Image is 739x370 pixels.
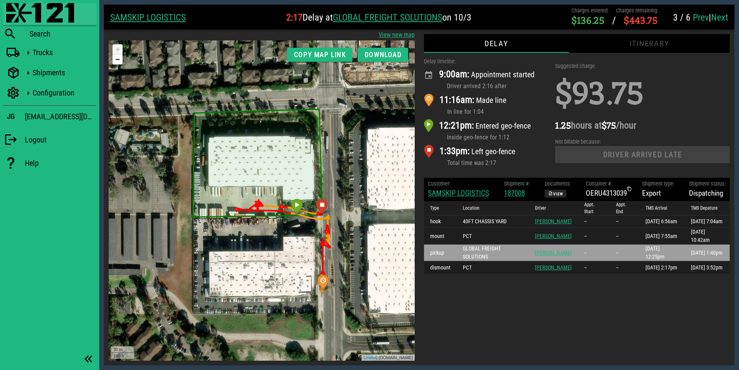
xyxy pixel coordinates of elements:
td: -- [578,245,610,261]
div: Suggested charge: [555,62,730,71]
div: | [DOMAIN_NAME] [253,314,306,321]
td: [DATE] 7:55am [639,228,684,245]
span: Made line [476,96,506,105]
img: departure_marker.png [424,145,440,158]
img: arrival_marker.png [424,119,440,132]
th: TMS Depature [685,201,730,215]
h2: hours at /hour [555,118,730,133]
td: [DATE] 2:17pm [639,261,684,274]
td: 40FT CHASSIS YARD [457,215,529,228]
td: [DATE] 6:56am [639,215,684,228]
a: View new map [379,30,415,40]
th: TMS Arrival [639,201,684,215]
img: 87f0f0e.png [6,3,74,23]
div: / [612,13,616,28]
span: Total time was 2:17 [447,159,496,167]
div: Search [29,29,96,38]
span: 2:17 [286,12,303,23]
span: Download [364,51,402,59]
div: | [658,11,728,24]
div: Trucks [33,48,93,57]
div: Shipment status: [689,180,726,188]
div: Charges remaining: [616,7,658,15]
img: line_marker.png [424,94,440,107]
div: Itinerary [569,34,730,53]
a: [PERSON_NAME] [535,264,572,271]
span: 3 / 6 [673,12,691,23]
h2: Delay at on 10/3 [186,11,571,24]
span: 9:00am: [439,69,469,80]
div: Logout [25,135,96,144]
td: pickup [424,245,457,261]
div: Charges entered: [571,7,612,15]
td: mount [424,228,457,245]
th: Appt. Start [578,201,610,215]
td: [DATE] 3:52pm [685,261,730,274]
a: [PERSON_NAME] [535,218,572,224]
span: $443.75 [616,12,658,30]
div: 30 m [2,306,26,313]
td: -- [578,215,610,228]
a: Zoom out [4,14,14,24]
span: Appointment started [471,70,535,79]
span: 12:21pm: [439,120,474,131]
td: [DATE] 10:42am [685,228,730,245]
h3: JG [7,112,15,121]
a: Prev [693,12,709,23]
td: -- [610,245,640,261]
h1: $93.75 [555,67,730,124]
td: -- [610,228,640,245]
div: Delay timeline: [424,57,546,66]
button: Download [358,48,408,62]
td: -- [578,228,610,245]
div: Shipment #: [504,180,530,188]
span: View [548,191,563,196]
div: Configuration [33,88,93,97]
div: Help [25,158,96,168]
td: PCT [457,228,529,245]
span: Driver arrived 2:16 after [447,82,507,90]
a: SAMSKIP LOGISTICS [428,189,489,198]
span: In line for 1:04 [447,108,484,115]
td: -- [610,215,640,228]
a: Zoom in [4,4,14,14]
span: $75 [602,118,616,134]
th: Location [457,201,529,215]
div: OERU4313039 [586,188,627,199]
a: Next [711,12,728,23]
td: GLOBAL FREIGHT SOLUTIONS [457,245,529,261]
span: 1:33pm: [440,146,470,156]
span: 1.25 [555,118,571,134]
th: Appt. End [610,201,640,215]
a: Leaflet [255,315,268,320]
td: -- [610,261,640,274]
a: 187008 [504,189,525,198]
div: Documents: [545,180,571,188]
div: Customer: [428,180,489,188]
td: [DATE] 1:40pm [685,245,730,261]
div: Container #: [586,180,627,188]
a: Help [3,152,96,174]
button: View [545,190,566,198]
a: Blackfly [3,3,96,24]
span: Left geo-fence [471,147,515,156]
td: PCT [457,261,529,274]
td: [DATE] 7:04am [685,215,730,228]
a: SAMSKIP LOGISTICS [110,12,186,23]
td: -- [578,261,610,274]
span: Copy map link [293,51,346,59]
div: Export [642,180,674,199]
div: Dispatching [689,180,726,199]
span: $136.25 [571,15,612,28]
div: 100 ft [2,312,26,318]
a: GLOBAL FREIGHT SOLUTIONS [333,12,442,23]
a: [PERSON_NAME] [535,233,572,239]
div: Not billable because: [555,138,730,146]
span: Entered geo-fence [476,121,531,130]
div: Shipments [33,68,93,77]
td: [DATE] 12:25pm [639,245,684,261]
div: [EMAIL_ADDRESS][DOMAIN_NAME] [25,110,96,123]
div: Shipment type: [642,180,674,188]
th: Type [424,201,457,215]
td: dismount [424,261,457,274]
